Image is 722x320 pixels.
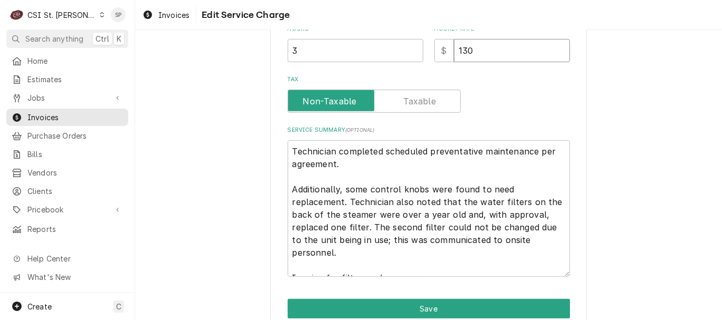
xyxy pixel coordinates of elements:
div: CSI St. Louis's Avatar [9,7,24,22]
span: Create [27,302,52,311]
div: $ [434,39,454,62]
a: Go to Jobs [6,89,128,106]
a: Go to Help Center [6,250,128,267]
span: Edit Service Charge [198,8,290,22]
a: Go to Pricebook [6,201,128,218]
a: Clients [6,182,128,200]
span: Help Center [27,253,122,264]
div: CSI St. [PERSON_NAME] [27,9,96,21]
textarea: Technician completed scheduled preventative maintenance per agreement. Additionally, some control... [288,140,570,277]
a: Purchase Orders [6,127,128,144]
div: Tax [288,75,570,113]
button: Search anythingCtrlK [6,30,128,48]
span: K [117,33,121,44]
span: Reports [27,224,123,235]
span: Clients [27,186,123,197]
div: [object Object] [288,25,423,62]
div: SP [111,7,126,22]
span: Pricebook [27,204,107,215]
label: Tax [288,75,570,84]
div: Button Group Row [288,299,570,318]
a: Go to What's New [6,268,128,286]
a: Vendors [6,164,128,181]
button: Save [288,299,570,318]
a: Bills [6,146,128,163]
span: Ctrl [96,33,109,44]
span: ( optional ) [345,127,375,133]
span: Jobs [27,92,107,103]
span: Home [27,55,123,66]
span: Bills [27,149,123,160]
span: Invoices [158,9,189,21]
span: C [116,301,121,312]
a: Invoices [6,109,128,126]
span: Search anything [25,33,83,44]
span: Purchase Orders [27,130,123,141]
a: Invoices [138,6,194,24]
span: What's New [27,271,122,283]
span: Invoices [27,112,123,123]
div: [object Object] [434,25,570,62]
span: Estimates [27,74,123,85]
div: C [9,7,24,22]
div: Shelley Politte's Avatar [111,7,126,22]
label: Service Summary [288,126,570,134]
div: Service Summary [288,126,570,277]
a: Reports [6,220,128,238]
span: Vendors [27,167,123,178]
a: Home [6,52,128,70]
a: Estimates [6,71,128,88]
